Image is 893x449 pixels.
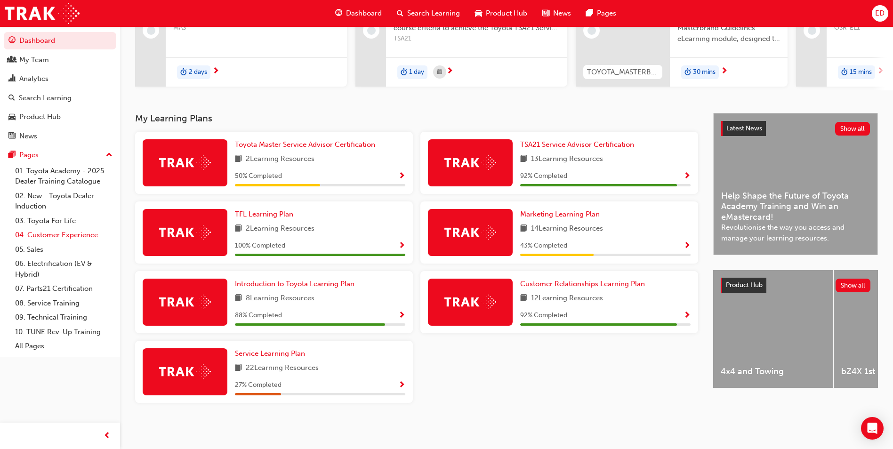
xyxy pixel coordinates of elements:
[4,108,116,126] a: Product Hub
[4,70,116,88] a: Analytics
[835,122,870,136] button: Show all
[235,171,282,182] span: 50 % Completed
[836,279,871,292] button: Show all
[389,4,467,23] a: search-iconSearch Learning
[597,8,616,19] span: Pages
[684,312,691,320] span: Show Progress
[11,214,116,228] a: 03. Toyota For Life
[401,66,407,79] span: duration-icon
[235,139,379,150] a: Toyota Master Service Advisor Certification
[721,366,826,377] span: 4x4 and Towing
[11,164,116,189] a: 01. Toyota Academy - 2025 Dealer Training Catalogue
[398,172,405,181] span: Show Progress
[328,4,389,23] a: guage-iconDashboard
[246,153,314,165] span: 2 Learning Resources
[397,8,403,19] span: search-icon
[587,26,596,35] span: learningRecordVerb_NONE-icon
[346,8,382,19] span: Dashboard
[531,293,603,305] span: 12 Learning Resources
[11,228,116,242] a: 04. Customer Experience
[446,67,453,76] span: next-icon
[875,8,885,19] span: ED
[531,153,603,165] span: 13 Learning Resources
[398,240,405,252] button: Show Progress
[246,293,314,305] span: 8 Learning Resources
[159,225,211,240] img: Trak
[535,4,579,23] a: news-iconNews
[579,4,624,23] a: pages-iconPages
[11,242,116,257] a: 05. Sales
[520,153,527,165] span: book-icon
[520,139,638,150] a: TSA21 Service Advisor Certification
[235,348,309,359] a: Service Learning Plan
[398,242,405,250] span: Show Progress
[235,140,375,149] span: Toyota Master Service Advisor Certification
[684,240,691,252] button: Show Progress
[877,67,884,76] span: next-icon
[721,121,870,136] a: Latest NewsShow all
[520,293,527,305] span: book-icon
[235,349,305,358] span: Service Learning Plan
[721,67,728,76] span: next-icon
[19,150,39,160] div: Pages
[8,151,16,160] span: pages-icon
[520,209,603,220] a: Marketing Learning Plan
[520,210,600,218] span: Marketing Learning Plan
[586,8,593,19] span: pages-icon
[677,12,780,44] span: Welcome to the Toyota Masterbrand Guidelines eLearning module, designed to enhance your knowledge...
[135,113,698,124] h3: My Learning Plans
[4,51,116,69] a: My Team
[235,280,354,288] span: Introduction to Toyota Learning Plan
[104,430,111,442] span: prev-icon
[398,312,405,320] span: Show Progress
[520,140,634,149] span: TSA21 Service Advisor Certification
[437,66,442,78] span: calendar-icon
[520,279,649,289] a: Customer Relationships Learning Plan
[444,225,496,240] img: Trak
[444,155,496,170] img: Trak
[409,67,424,78] span: 1 day
[684,310,691,321] button: Show Progress
[520,171,567,182] span: 92 % Completed
[8,113,16,121] span: car-icon
[407,8,460,19] span: Search Learning
[808,26,816,35] span: learningRecordVerb_NONE-icon
[11,281,116,296] a: 07. Parts21 Certification
[147,26,155,35] span: learningRecordVerb_NONE-icon
[246,223,314,235] span: 2 Learning Resources
[235,223,242,235] span: book-icon
[486,8,527,19] span: Product Hub
[850,67,872,78] span: 15 mins
[684,172,691,181] span: Show Progress
[180,66,187,79] span: duration-icon
[587,67,659,78] span: TOYOTA_MASTERBRAND_EL
[106,149,113,161] span: up-icon
[11,296,116,311] a: 08. Service Training
[173,23,339,33] span: MAS
[235,153,242,165] span: book-icon
[721,278,870,293] a: Product HubShow all
[713,113,878,255] a: Latest NewsShow allHelp Shape the Future of Toyota Academy Training and Win an eMastercard!Revolu...
[553,8,571,19] span: News
[246,362,319,374] span: 22 Learning Resources
[8,75,16,83] span: chart-icon
[159,364,211,379] img: Trak
[520,223,527,235] span: book-icon
[726,124,762,132] span: Latest News
[335,8,342,19] span: guage-icon
[394,33,560,44] span: TSA21
[398,170,405,182] button: Show Progress
[235,210,293,218] span: TFL Learning Plan
[4,89,116,107] a: Search Learning
[5,3,80,24] a: Trak
[11,310,116,325] a: 09. Technical Training
[841,66,848,79] span: duration-icon
[235,293,242,305] span: book-icon
[19,131,37,142] div: News
[398,379,405,391] button: Show Progress
[693,67,716,78] span: 30 mins
[367,26,376,35] span: learningRecordVerb_NONE-icon
[4,30,116,146] button: DashboardMy TeamAnalyticsSearch LearningProduct HubNews
[235,241,285,251] span: 100 % Completed
[475,8,482,19] span: car-icon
